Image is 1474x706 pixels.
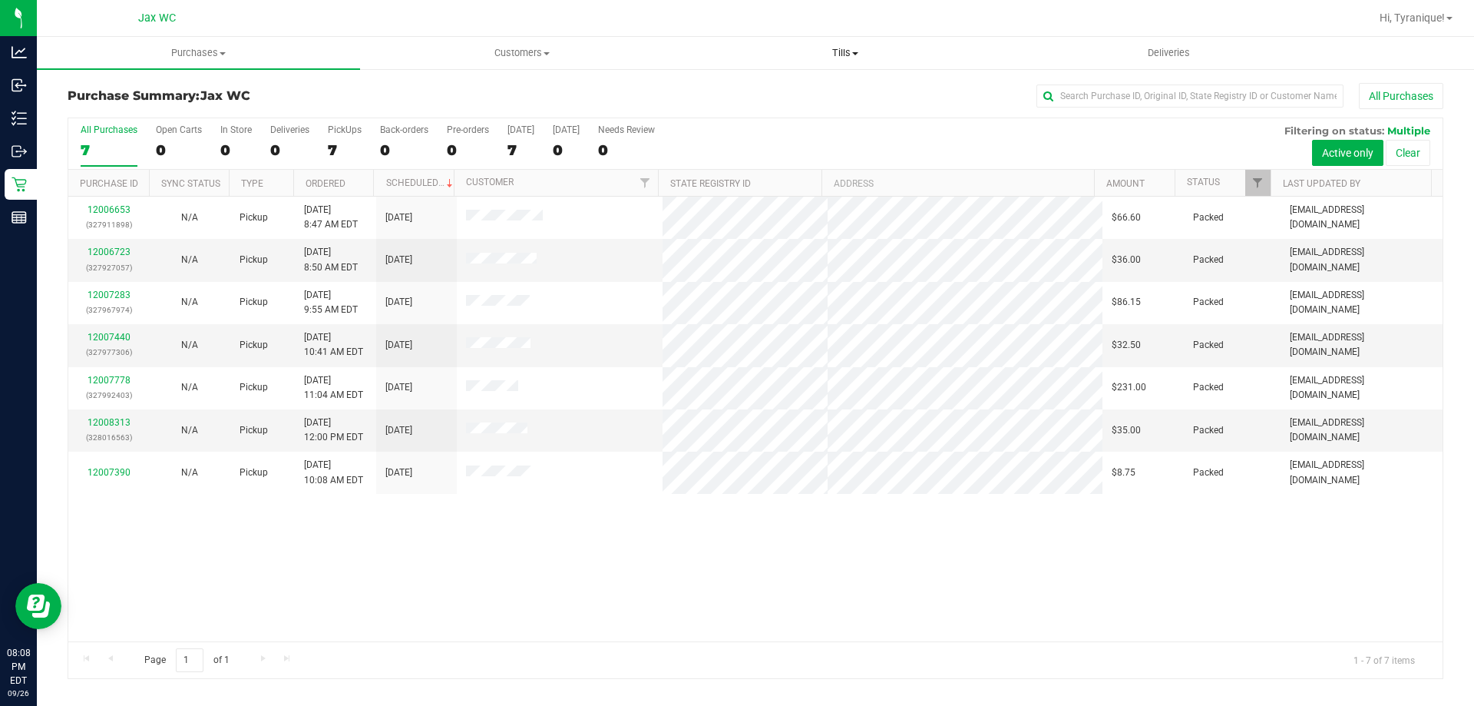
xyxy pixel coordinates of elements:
[78,217,140,232] p: (327911898)
[1290,416,1433,445] span: [EMAIL_ADDRESS][DOMAIN_NAME]
[553,124,580,135] div: [DATE]
[1290,330,1433,360] span: [EMAIL_ADDRESS][DOMAIN_NAME]
[88,204,131,215] a: 12006653
[181,212,198,223] span: Not Applicable
[176,648,203,672] input: 1
[380,141,428,159] div: 0
[12,45,27,60] inline-svg: Analytics
[1112,466,1135,480] span: $8.75
[385,210,412,225] span: [DATE]
[1106,178,1145,189] a: Amount
[78,303,140,317] p: (327967974)
[1245,170,1271,196] a: Filter
[88,467,131,478] a: 12007390
[138,12,176,25] span: Jax WC
[683,37,1006,69] a: Tills
[37,37,360,69] a: Purchases
[507,124,534,135] div: [DATE]
[156,124,202,135] div: Open Carts
[78,430,140,445] p: (328016563)
[380,124,428,135] div: Back-orders
[1193,466,1224,480] span: Packed
[1112,295,1141,310] span: $86.15
[1283,178,1360,189] a: Last Updated By
[181,210,198,225] button: N/A
[12,210,27,225] inline-svg: Reports
[181,253,198,267] button: N/A
[131,648,242,672] span: Page of 1
[181,340,198,350] span: Not Applicable
[1387,124,1430,137] span: Multiple
[68,89,526,103] h3: Purchase Summary:
[306,178,345,189] a: Ordered
[156,141,202,159] div: 0
[181,380,198,395] button: N/A
[181,425,198,436] span: Not Applicable
[270,141,309,159] div: 0
[1193,253,1224,267] span: Packed
[1290,288,1433,317] span: [EMAIL_ADDRESS][DOMAIN_NAME]
[220,141,252,159] div: 0
[88,332,131,343] a: 12007440
[1380,12,1445,24] span: Hi, Tyranique!
[78,345,140,360] p: (327977306)
[385,423,412,438] span: [DATE]
[12,144,27,159] inline-svg: Outbound
[1187,177,1220,187] a: Status
[161,178,220,189] a: Sync Status
[240,253,268,267] span: Pickup
[304,373,363,403] span: [DATE] 11:04 AM EDT
[385,295,412,310] span: [DATE]
[220,124,252,135] div: In Store
[37,46,360,60] span: Purchases
[385,466,412,480] span: [DATE]
[78,260,140,275] p: (327927057)
[1290,373,1433,403] span: [EMAIL_ADDRESS][DOMAIN_NAME]
[304,203,358,232] span: [DATE] 8:47 AM EDT
[1112,253,1141,267] span: $36.00
[1036,85,1343,108] input: Search Purchase ID, Original ID, State Registry ID or Customer Name...
[240,380,268,395] span: Pickup
[1112,380,1146,395] span: $231.00
[1386,140,1430,166] button: Clear
[241,178,263,189] a: Type
[598,124,655,135] div: Needs Review
[385,253,412,267] span: [DATE]
[78,388,140,403] p: (327992403)
[181,338,198,353] button: N/A
[240,210,268,225] span: Pickup
[598,141,655,159] div: 0
[88,375,131,386] a: 12007778
[1341,648,1427,671] span: 1 - 7 of 7 items
[181,254,198,265] span: Not Applicable
[200,88,250,103] span: Jax WC
[1193,295,1224,310] span: Packed
[81,124,137,135] div: All Purchases
[240,338,268,353] span: Pickup
[1193,338,1224,353] span: Packed
[181,466,198,480] button: N/A
[821,170,1094,197] th: Address
[1007,37,1330,69] a: Deliveries
[7,646,30,688] p: 08:08 PM EDT
[304,245,358,274] span: [DATE] 8:50 AM EDT
[240,295,268,310] span: Pickup
[507,141,534,159] div: 7
[1112,210,1141,225] span: $66.60
[466,177,514,187] a: Customer
[88,417,131,428] a: 12008313
[553,141,580,159] div: 0
[240,466,268,480] span: Pickup
[1112,423,1141,438] span: $35.00
[12,111,27,126] inline-svg: Inventory
[1112,338,1141,353] span: $32.50
[304,330,363,360] span: [DATE] 10:41 AM EDT
[88,247,131,257] a: 12006723
[270,124,309,135] div: Deliveries
[385,380,412,395] span: [DATE]
[181,423,198,438] button: N/A
[447,124,489,135] div: Pre-orders
[181,467,198,478] span: Not Applicable
[684,46,1006,60] span: Tills
[181,295,198,310] button: N/A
